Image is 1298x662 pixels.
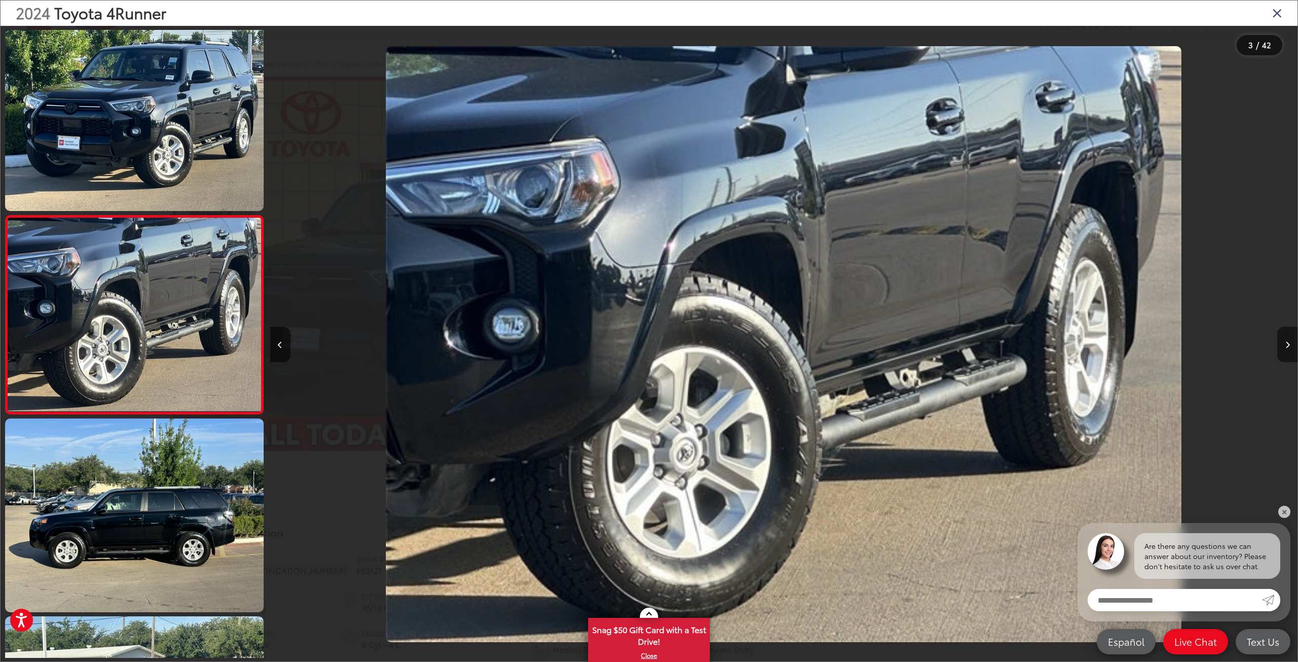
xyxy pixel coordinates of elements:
span: Snag $50 Gift Card with a Test Drive! [589,619,709,650]
span: Toyota 4Runner [54,2,166,23]
img: Agent profile photo [1088,533,1124,570]
i: Close gallery [1272,6,1282,19]
button: Previous image [270,327,291,362]
img: 2024 Toyota 4Runner SR5 Premium [386,46,1181,642]
a: Submit [1262,589,1280,611]
span: 2024 [16,2,50,23]
span: 42 [1262,39,1271,50]
button: Next image [1277,327,1297,362]
a: Text Us [1236,629,1290,654]
img: 2024 Toyota 4Runner SR5 Premium [3,15,266,213]
a: Live Chat [1163,629,1228,654]
img: 2024 Toyota 4Runner SR5 Premium [5,218,264,411]
span: Text Us [1242,635,1284,648]
span: 3 [1248,39,1253,50]
span: Live Chat [1169,635,1222,648]
div: 2024 Toyota 4Runner SR5 Premium 2 [270,46,1297,642]
a: Español [1097,629,1156,654]
input: Enter your message [1088,589,1262,611]
div: Are there any questions we can answer about our inventory? Please don't hesitate to ask us over c... [1134,533,1280,579]
span: Español [1103,635,1149,648]
span: / [1255,42,1260,49]
img: 2024 Toyota 4Runner SR5 Premium [3,416,266,614]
